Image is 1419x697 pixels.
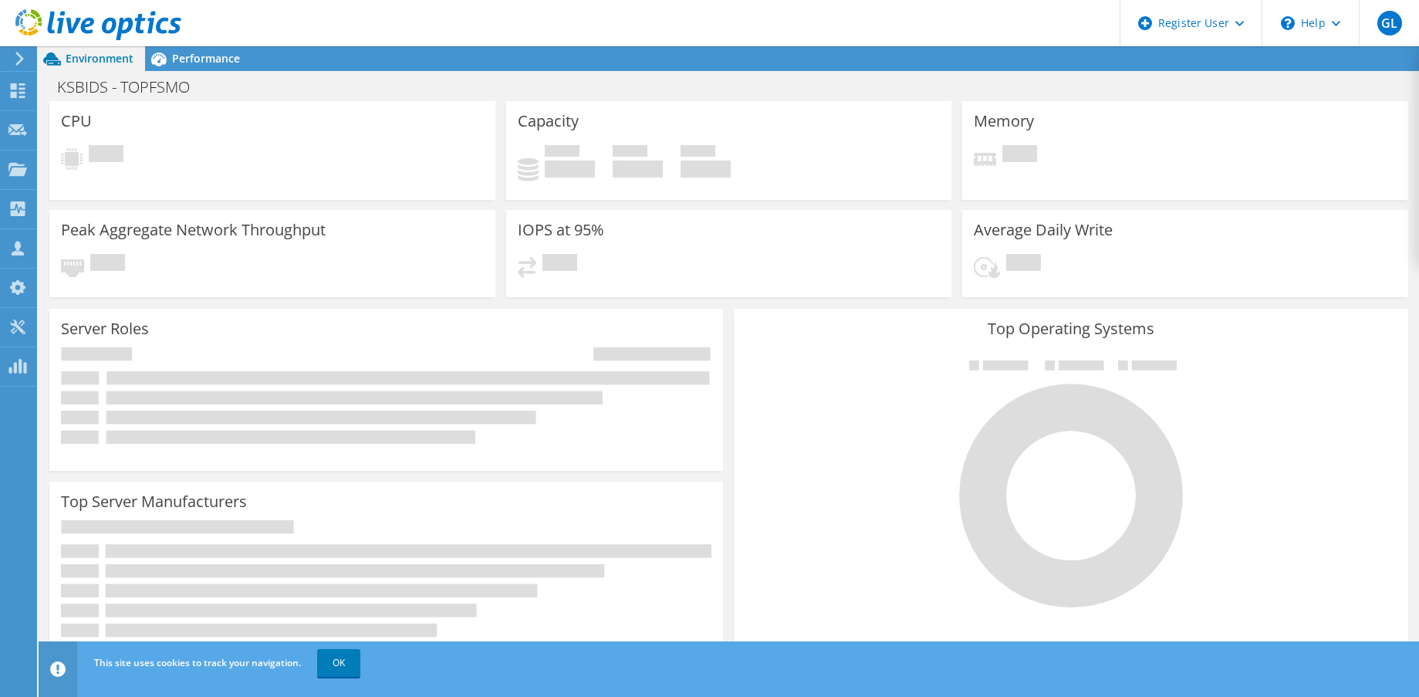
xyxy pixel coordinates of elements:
[613,161,663,178] h4: 0 GiB
[545,161,595,178] h4: 0 GiB
[1281,16,1295,30] svg: \n
[317,649,360,677] a: OK
[50,79,214,96] h1: KSBIDS - TOPFSMO
[613,145,647,161] span: Free
[94,656,301,669] span: This site uses cookies to track your navigation.
[1002,145,1037,166] span: Pending
[90,254,125,275] span: Pending
[1377,11,1402,36] span: GL
[545,145,579,161] span: Used
[974,222,1113,239] h3: Average Daily Write
[518,113,579,130] h3: Capacity
[66,51,133,66] span: Environment
[172,51,240,66] span: Performance
[745,320,1396,337] h3: Top Operating Systems
[61,320,149,337] h3: Server Roles
[61,113,92,130] h3: CPU
[518,222,604,239] h3: IOPS at 95%
[974,113,1034,130] h3: Memory
[1006,254,1041,275] span: Pending
[89,145,123,166] span: Pending
[61,493,247,510] h3: Top Server Manufacturers
[61,222,326,239] h3: Peak Aggregate Network Throughput
[542,254,577,275] span: Pending
[681,161,731,178] h4: 0 GiB
[681,145,715,161] span: Total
